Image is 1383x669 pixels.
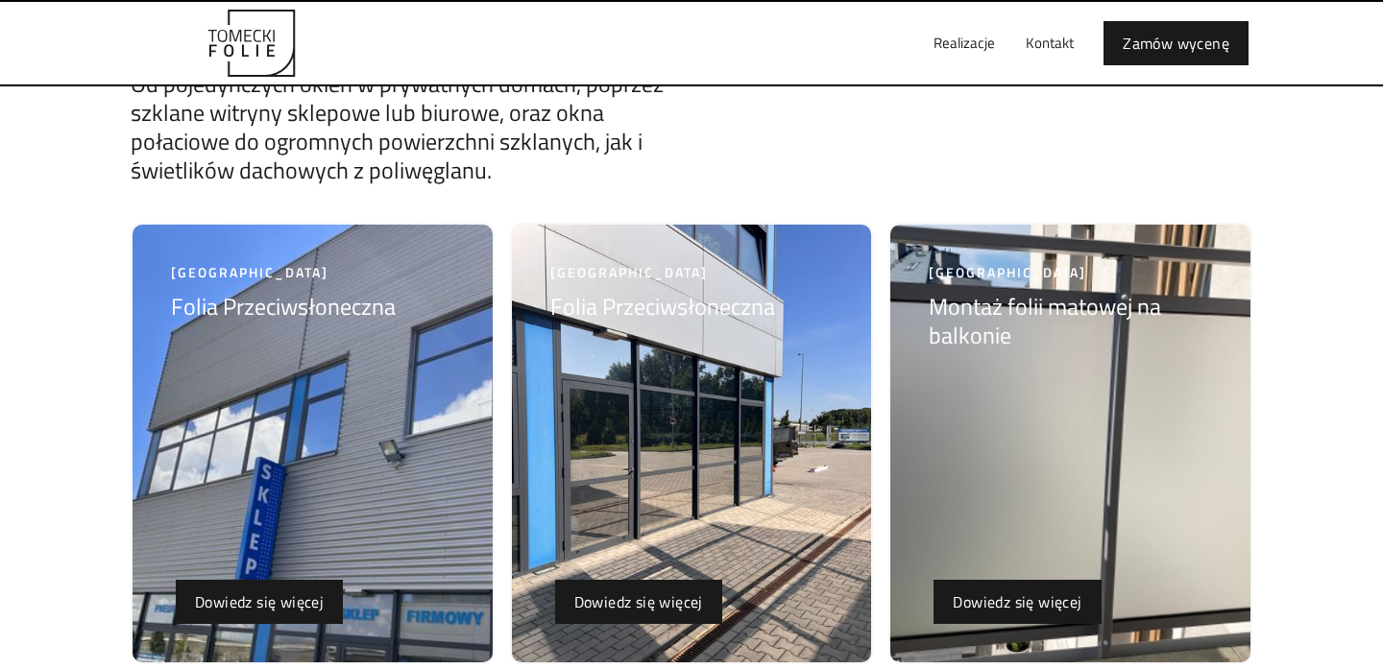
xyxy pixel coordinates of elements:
[1010,12,1089,74] a: Kontakt
[550,292,775,321] h5: Folia Przeciwsłoneczna
[929,263,1212,282] div: [GEOGRAPHIC_DATA]
[555,580,722,624] a: Dowiedz się więcej
[550,263,775,282] div: [GEOGRAPHIC_DATA]
[550,263,775,330] a: [GEOGRAPHIC_DATA]Folia Przeciwsłoneczna
[171,263,396,330] a: [GEOGRAPHIC_DATA]Folia Przeciwsłoneczna
[929,292,1212,349] h5: Montaż folii matowej na balkonie
[929,263,1212,359] a: [GEOGRAPHIC_DATA]Montaż folii matowej na balkonie
[1104,21,1249,65] a: Zamów wycenę
[171,292,396,321] h5: Folia Przeciwsłoneczna
[171,263,396,282] div: [GEOGRAPHIC_DATA]
[918,12,1010,74] a: Realizacje
[176,580,343,624] a: Dowiedz się więcej
[934,580,1101,624] a: Dowiedz się więcej
[131,69,707,184] h5: Od pojedyńczych okien w prywatnych domach, poprzez szklane witryny sklepowe lub biurowe, oraz okn...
